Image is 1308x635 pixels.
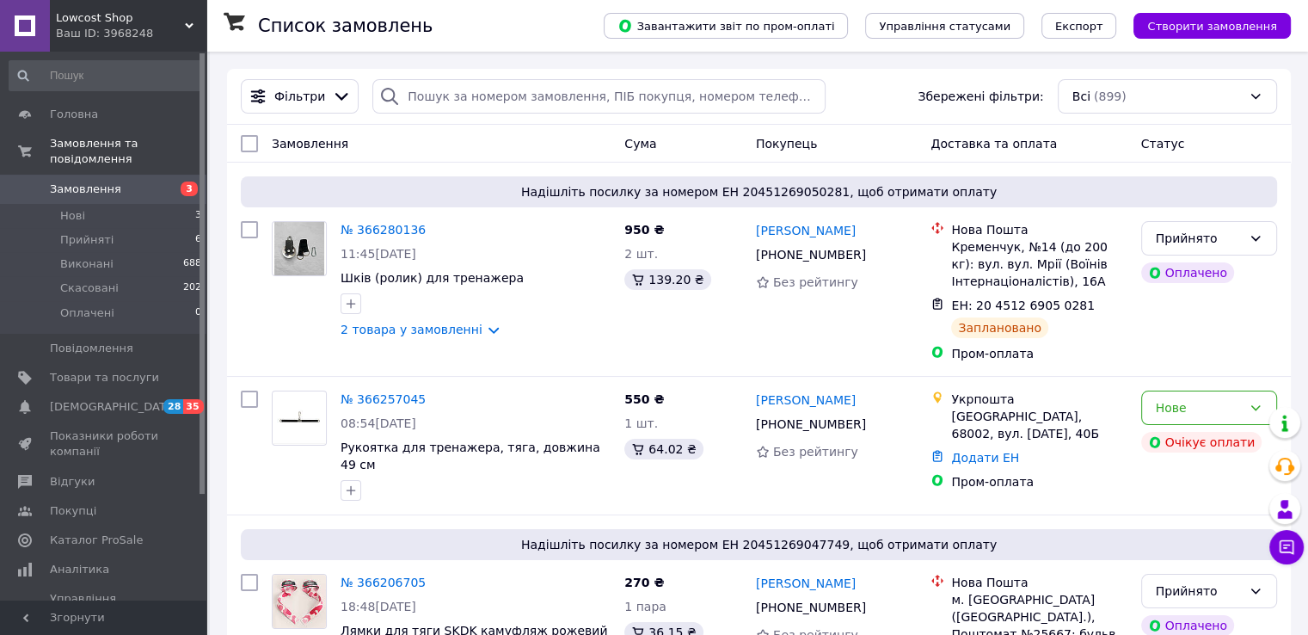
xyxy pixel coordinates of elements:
[752,595,869,620] div: [PHONE_NUMBER]
[56,10,185,26] span: Lowcost Shop
[183,256,201,272] span: 688
[50,399,177,415] span: [DEMOGRAPHIC_DATA]
[930,137,1057,151] span: Доставка та оплата
[624,137,656,151] span: Cума
[341,223,426,237] a: № 366280136
[50,428,159,459] span: Показники роботи компанії
[50,562,109,577] span: Аналітика
[60,305,114,321] span: Оплачені
[9,60,203,91] input: Пошук
[1156,582,1242,601] div: Прийнято
[274,88,325,105] span: Фільтри
[272,391,327,446] a: Фото товару
[195,305,201,321] span: 0
[756,391,856,409] a: [PERSON_NAME]
[341,392,426,406] a: № 366257045
[163,399,183,414] span: 28
[951,408,1127,442] div: [GEOGRAPHIC_DATA], 68002, вул. [DATE], 40Б
[604,13,848,39] button: Завантажити звіт по пром-оплаті
[756,575,856,592] a: [PERSON_NAME]
[56,26,206,41] div: Ваш ID: 3968248
[918,88,1043,105] span: Збережені фільтри:
[773,445,858,459] span: Без рейтингу
[274,222,324,275] img: Фото товару
[951,473,1127,490] div: Пром-оплата
[1156,398,1242,417] div: Нове
[1156,229,1242,248] div: Прийнято
[1055,20,1103,33] span: Експорт
[50,182,121,197] span: Замовлення
[951,574,1127,591] div: Нова Пошта
[273,392,326,444] img: Фото товару
[879,20,1010,33] span: Управління статусами
[60,256,114,272] span: Виконані
[272,137,348,151] span: Замовлення
[624,223,664,237] span: 950 ₴
[624,600,666,613] span: 1 пара
[50,341,133,356] span: Повідомлення
[951,391,1127,408] div: Укрпошта
[273,575,326,628] img: Фото товару
[624,576,664,589] span: 270 ₴
[617,18,834,34] span: Завантажити звіт по пром-оплаті
[752,243,869,267] div: [PHONE_NUMBER]
[183,281,201,296] span: 202
[341,271,524,285] a: Шків (ролик) для тренажера
[272,221,327,276] a: Фото товару
[624,247,658,261] span: 2 шт.
[756,137,817,151] span: Покупець
[50,136,206,167] span: Замовлення та повідомлення
[341,323,482,336] a: 2 товара у замовленні
[951,299,1095,312] span: ЕН: 20 4512 6905 0281
[195,232,201,248] span: 6
[951,451,1019,465] a: Додати ЕН
[50,474,95,490] span: Відгуки
[624,416,658,430] span: 1 шт.
[341,416,416,430] span: 08:54[DATE]
[1133,13,1291,39] button: Створити замовлення
[272,574,327,629] a: Фото товару
[195,208,201,224] span: 3
[624,392,664,406] span: 550 ₴
[258,15,433,36] h1: Список замовлень
[773,275,858,289] span: Без рейтингу
[1072,88,1090,105] span: Всі
[50,533,143,548] span: Каталог ProSale
[1141,137,1185,151] span: Статус
[341,441,600,472] a: Рукоятка для тренажера, тяга, довжина 49 см
[341,576,426,589] a: № 366206705
[1116,18,1291,32] a: Створити замовлення
[60,232,114,248] span: Прийняті
[1141,262,1234,283] div: Оплачено
[1094,89,1127,103] span: (899)
[1041,13,1117,39] button: Експорт
[341,247,416,261] span: 11:45[DATE]
[50,591,159,622] span: Управління сайтом
[50,370,159,385] span: Товари та послуги
[1147,20,1277,33] span: Створити замовлення
[1141,432,1262,453] div: Очікує оплати
[756,222,856,239] a: [PERSON_NAME]
[951,317,1048,338] div: Заплановано
[50,503,96,519] span: Покупці
[50,107,98,122] span: Головна
[752,412,869,436] div: [PHONE_NUMBER]
[60,208,85,224] span: Нові
[341,600,416,613] span: 18:48[DATE]
[951,238,1127,290] div: Кременчук, №14 (до 200 кг): вул. вул. Мрії (Воїнів Інтернаціоналістів), 16А
[248,536,1270,553] span: Надішліть посилку за номером ЕН 20451269047749, щоб отримати оплату
[624,269,710,290] div: 139.20 ₴
[181,182,198,196] span: 3
[865,13,1024,39] button: Управління статусами
[60,281,119,296] span: Скасовані
[1269,530,1304,564] button: Чат з покупцем
[624,439,703,459] div: 64.02 ₴
[248,183,1270,200] span: Надішліть посилку за номером ЕН 20451269050281, щоб отримати оплату
[372,79,826,114] input: Пошук за номером замовлення, ПІБ покупця, номером телефону, Email, номером накладної
[183,399,203,414] span: 35
[951,345,1127,362] div: Пром-оплата
[951,221,1127,238] div: Нова Пошта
